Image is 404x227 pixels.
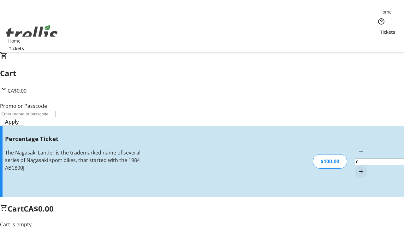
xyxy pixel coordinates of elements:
[9,45,24,52] span: Tickets
[380,29,395,35] span: Tickets
[4,45,29,52] a: Tickets
[8,38,21,44] span: Home
[379,9,392,15] span: Home
[5,118,19,125] span: Apply
[375,9,395,15] a: Home
[4,18,60,49] img: Orient E2E Organization 62PuBA5FJd's Logo
[24,203,54,214] span: CA$0.00
[375,15,388,28] button: Help
[375,35,388,48] button: Cart
[355,165,367,178] button: Increment by one
[375,29,400,35] a: Tickets
[313,154,347,169] div: $100.00
[5,149,143,172] div: The Nagasaki Lander is the trademarked name of several series of Nagasaki sport bikes, that start...
[4,38,24,44] a: Home
[5,134,143,143] h3: Percentage Ticket
[8,87,27,94] span: CA$0.00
